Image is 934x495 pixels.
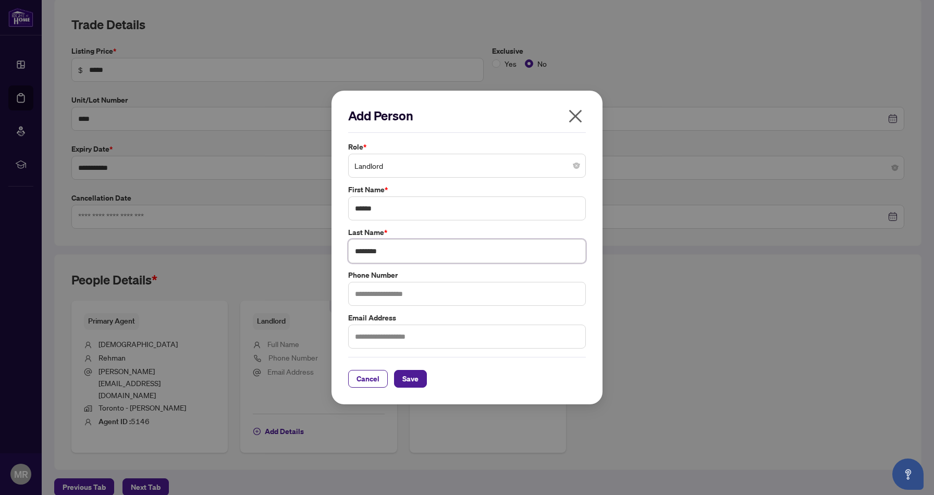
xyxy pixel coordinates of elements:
[348,184,586,195] label: First Name
[348,312,586,324] label: Email Address
[573,163,580,169] span: close-circle
[892,459,924,490] button: Open asap
[348,141,586,153] label: Role
[348,227,586,238] label: Last Name
[348,269,586,281] label: Phone Number
[354,156,580,176] span: Landlord
[402,370,419,387] span: Save
[567,108,584,125] span: close
[394,370,427,388] button: Save
[357,370,379,387] span: Cancel
[348,107,586,124] h2: Add Person
[348,370,388,388] button: Cancel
